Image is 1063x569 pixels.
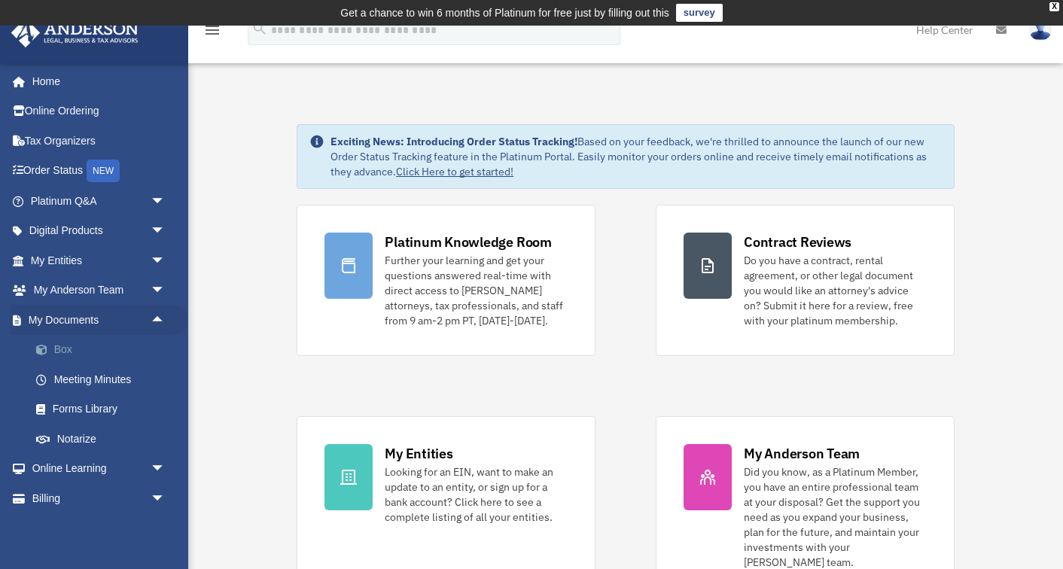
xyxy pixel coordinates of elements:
div: My Entities [385,444,452,463]
span: arrow_drop_down [151,216,181,247]
img: User Pic [1029,19,1052,41]
a: Meeting Minutes [21,364,188,394]
a: Home [11,66,181,96]
div: Further your learning and get your questions answered real-time with direct access to [PERSON_NAM... [385,253,568,328]
a: Platinum Q&Aarrow_drop_down [11,186,188,216]
a: Tax Organizers [11,126,188,156]
a: Platinum Knowledge Room Further your learning and get your questions answered real-time with dire... [297,205,595,356]
span: arrow_drop_down [151,245,181,276]
i: menu [203,21,221,39]
strong: Exciting News: Introducing Order Status Tracking! [330,135,577,148]
a: menu [203,26,221,39]
a: Contract Reviews Do you have a contract, rental agreement, or other legal document you would like... [656,205,955,356]
a: Billingarrow_drop_down [11,483,188,513]
span: arrow_drop_down [151,275,181,306]
img: Anderson Advisors Platinum Portal [7,18,143,47]
a: My Anderson Teamarrow_drop_down [11,275,188,306]
a: Box [21,335,188,365]
div: Get a chance to win 6 months of Platinum for free just by filling out this [340,4,669,22]
a: Order StatusNEW [11,156,188,187]
span: arrow_drop_down [151,483,181,514]
a: Click Here to get started! [396,165,513,178]
a: Online Ordering [11,96,188,126]
a: My Entitiesarrow_drop_down [11,245,188,275]
span: arrow_drop_down [151,186,181,217]
span: arrow_drop_down [151,454,181,485]
a: Events Calendar [11,513,188,543]
a: survey [676,4,723,22]
div: Looking for an EIN, want to make an update to an entity, or sign up for a bank account? Click her... [385,464,568,525]
a: Online Learningarrow_drop_down [11,454,188,484]
div: My Anderson Team [744,444,860,463]
div: Based on your feedback, we're thrilled to announce the launch of our new Order Status Tracking fe... [330,134,942,179]
i: search [251,20,268,37]
a: Forms Library [21,394,188,424]
div: Do you have a contract, rental agreement, or other legal document you would like an attorney's ad... [744,253,927,328]
div: Platinum Knowledge Room [385,233,552,251]
a: Digital Productsarrow_drop_down [11,216,188,246]
span: arrow_drop_up [151,305,181,336]
div: close [1049,2,1059,11]
a: Notarize [21,424,188,454]
a: My Documentsarrow_drop_up [11,305,188,335]
div: Contract Reviews [744,233,851,251]
div: NEW [87,160,120,182]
